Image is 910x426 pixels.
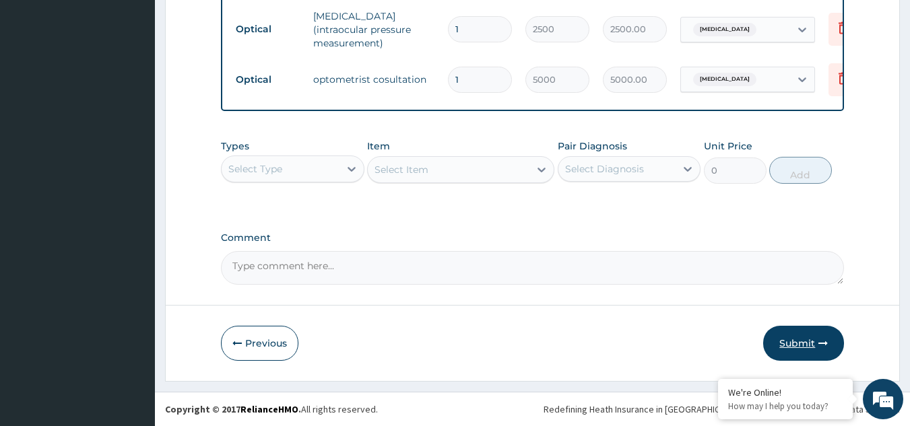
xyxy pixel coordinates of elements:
[565,162,644,176] div: Select Diagnosis
[221,141,249,152] label: Types
[240,403,298,415] a: RelianceHMO
[769,157,832,184] button: Add
[78,127,186,263] span: We're online!
[306,66,441,93] td: optometrist cosultation
[7,283,257,330] textarea: Type your message and hit 'Enter'
[229,67,306,92] td: Optical
[728,400,843,412] p: How may I help you today?
[229,17,306,42] td: Optical
[306,3,441,57] td: [MEDICAL_DATA] (intraocular pressure measurement)
[165,403,301,415] strong: Copyright © 2017 .
[693,23,756,36] span: [MEDICAL_DATA]
[25,67,55,101] img: d_794563401_company_1708531726252_794563401
[763,326,844,361] button: Submit
[544,402,900,416] div: Redefining Heath Insurance in [GEOGRAPHIC_DATA] using Telemedicine and Data Science!
[704,139,752,153] label: Unit Price
[70,75,226,93] div: Chat with us now
[693,73,756,86] span: [MEDICAL_DATA]
[228,162,282,176] div: Select Type
[367,139,390,153] label: Item
[155,392,910,426] footer: All rights reserved.
[728,386,843,398] div: We're Online!
[558,139,627,153] label: Pair Diagnosis
[221,7,253,39] div: Minimize live chat window
[221,232,845,244] label: Comment
[221,326,298,361] button: Previous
